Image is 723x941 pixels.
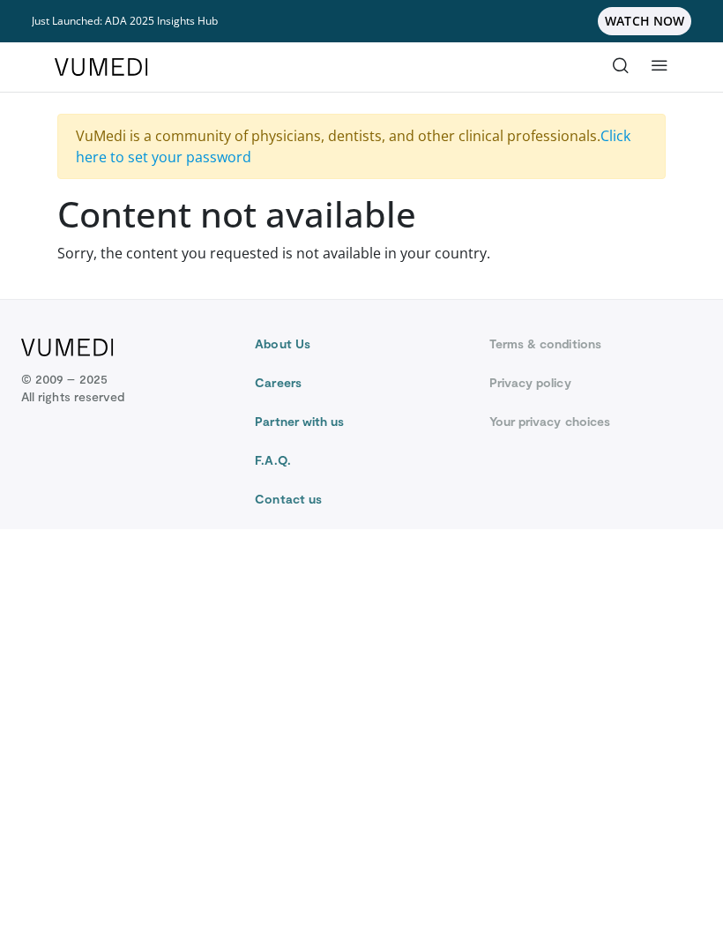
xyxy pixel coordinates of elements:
a: Contact us [255,490,467,508]
img: VuMedi Logo [55,58,148,76]
a: Just Launched: ADA 2025 Insights HubWATCH NOW [32,7,691,35]
p: Sorry, the content you requested is not available in your country. [57,243,666,264]
h1: Content not available [57,193,666,235]
p: © 2009 – 2025 [21,370,124,406]
a: Privacy policy [489,374,702,392]
a: Terms & conditions [489,335,702,353]
a: F.A.Q. [255,452,467,469]
img: VuMedi Logo [21,339,114,356]
a: About Us [255,335,467,353]
span: WATCH NOW [598,7,691,35]
a: Partner with us [255,413,467,430]
span: All rights reserved [21,388,124,406]
a: Your privacy choices [489,413,702,430]
a: Careers [255,374,467,392]
div: VuMedi is a community of physicians, dentists, and other clinical professionals. [57,114,666,179]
